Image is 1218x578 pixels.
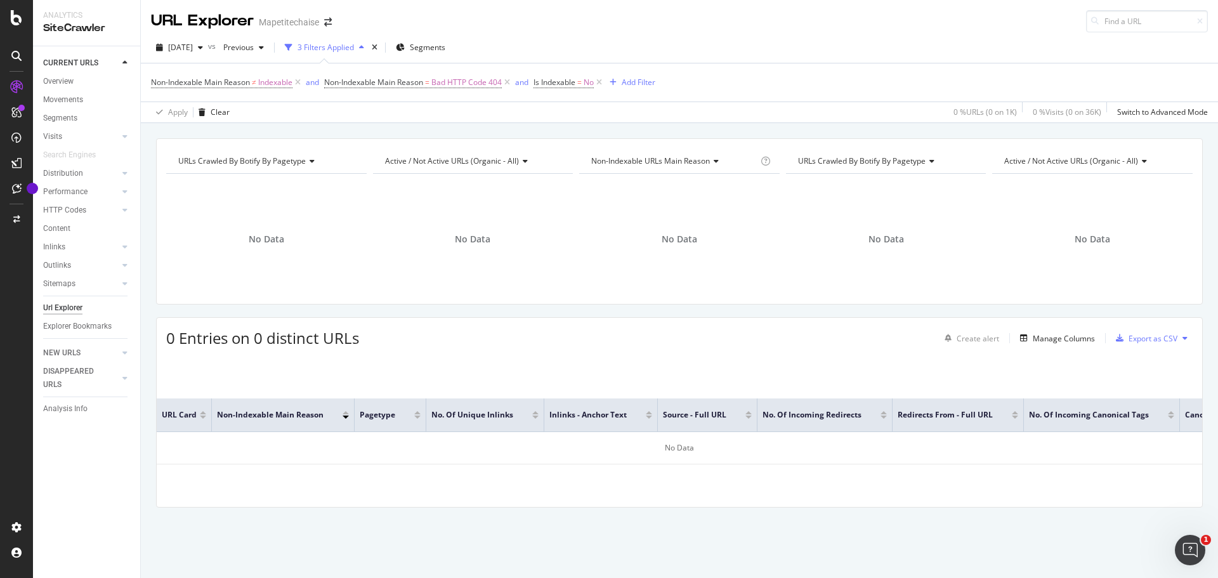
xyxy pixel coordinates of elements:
span: Non-Indexable Main Reason [324,77,423,88]
div: Mapetitechaise [259,16,319,29]
span: URLs Crawled By Botify By pagetype [798,155,926,166]
span: Is Indexable [534,77,575,88]
a: NEW URLS [43,346,119,360]
span: vs [208,41,218,51]
div: HTTP Codes [43,204,86,217]
h4: Active / Not Active URLs [1002,151,1181,171]
span: 2025 Sep. 7th [168,42,193,53]
a: Movements [43,93,131,107]
div: Movements [43,93,83,107]
a: Analysis Info [43,402,131,416]
button: Clear [193,102,230,122]
span: Redirects From - Full URL [898,409,993,421]
span: ≠ [252,77,256,88]
div: Apply [168,107,188,117]
div: Export as CSV [1129,333,1177,344]
input: Find a URL [1086,10,1208,32]
a: Distribution [43,167,119,180]
button: Export as CSV [1111,328,1177,348]
a: CURRENT URLS [43,56,119,70]
div: Search Engines [43,148,96,162]
button: Add Filter [605,75,655,90]
a: HTTP Codes [43,204,119,217]
div: SiteCrawler [43,21,130,36]
a: Content [43,222,131,235]
div: Analytics [43,10,130,21]
div: No Data [157,432,1202,464]
a: Search Engines [43,148,108,162]
span: Non-Indexable Main Reason [151,77,250,88]
button: Apply [151,102,188,122]
span: Bad HTTP Code 404 [431,74,502,91]
div: Tooltip anchor [27,183,38,194]
div: 0 % Visits ( 0 on 36K ) [1033,107,1101,117]
a: Explorer Bookmarks [43,320,131,333]
span: URLs Crawled By Botify By pagetype [178,155,306,166]
span: No [584,74,594,91]
a: Visits [43,130,119,143]
div: 0 % URLs ( 0 on 1K ) [953,107,1017,117]
span: URL Card [162,409,197,421]
div: Overview [43,75,74,88]
span: 0 Entries on 0 distinct URLs [166,327,359,348]
a: Inlinks [43,240,119,254]
span: No. of Incoming Canonical Tags [1029,409,1149,421]
span: No. of Incoming Redirects [763,409,861,421]
div: Switch to Advanced Mode [1117,107,1208,117]
div: Explorer Bookmarks [43,320,112,333]
a: Segments [43,112,131,125]
span: No Data [249,233,284,246]
h4: Active / Not Active URLs [383,151,562,171]
button: 3 Filters Applied [280,37,369,58]
div: Outlinks [43,259,71,272]
div: NEW URLS [43,346,81,360]
span: Source - Full URL [663,409,726,421]
a: DISAPPEARED URLS [43,365,119,391]
span: No Data [1075,233,1110,246]
button: Previous [218,37,269,58]
div: Content [43,222,70,235]
div: Visits [43,130,62,143]
span: No Data [868,233,904,246]
div: and [306,77,319,88]
h4: URLs Crawled By Botify By pagetype [796,151,975,171]
div: Add Filter [622,77,655,88]
div: Performance [43,185,88,199]
iframe: Intercom live chat [1175,535,1205,565]
div: Analysis Info [43,402,88,416]
div: CURRENT URLS [43,56,98,70]
div: arrow-right-arrow-left [324,18,332,27]
span: Non-Indexable URLs Main Reason [591,155,710,166]
span: pagetype [360,409,395,421]
div: URL Explorer [151,10,254,32]
a: Performance [43,185,119,199]
div: Distribution [43,167,83,180]
button: [DATE] [151,37,208,58]
h4: URLs Crawled By Botify By pagetype [176,151,355,171]
a: Url Explorer [43,301,131,315]
span: = [425,77,429,88]
div: 3 Filters Applied [298,42,354,53]
span: Non-Indexable Main Reason [217,409,324,421]
span: 1 [1201,535,1211,545]
span: No. of Unique Inlinks [431,409,513,421]
span: Indexable [258,74,292,91]
a: Outlinks [43,259,119,272]
span: Inlinks - Anchor Text [549,409,627,421]
span: No Data [455,233,490,246]
button: Segments [391,37,450,58]
a: Overview [43,75,131,88]
span: Previous [218,42,254,53]
div: Inlinks [43,240,65,254]
div: Url Explorer [43,301,82,315]
span: = [577,77,582,88]
span: Segments [410,42,445,53]
div: Manage Columns [1033,333,1095,344]
div: Segments [43,112,77,125]
button: Switch to Advanced Mode [1112,102,1208,122]
h4: Non-Indexable URLs Main Reason [589,151,758,171]
div: and [515,77,528,88]
a: Sitemaps [43,277,119,291]
button: Create alert [940,328,999,348]
div: times [369,41,380,54]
